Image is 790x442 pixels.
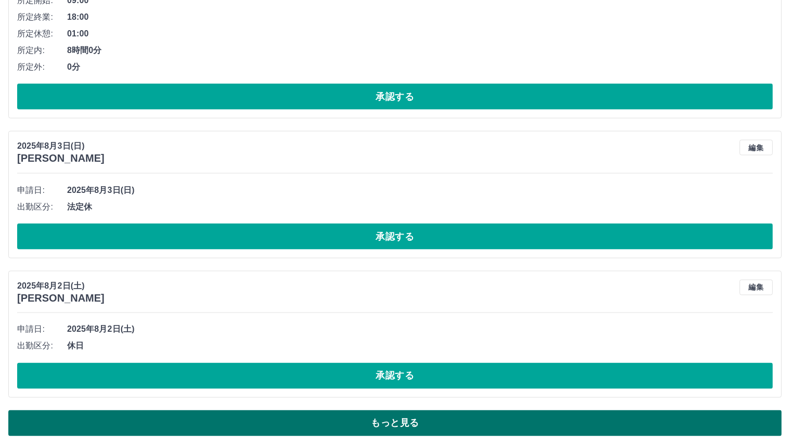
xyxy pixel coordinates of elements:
[17,201,67,213] span: 出勤区分:
[8,410,782,436] button: もっと見る
[67,340,773,353] span: 休日
[740,140,773,155] button: 編集
[17,61,67,73] span: 所定外:
[17,44,67,57] span: 所定内:
[17,84,773,110] button: 承認する
[67,11,773,23] span: 18:00
[17,11,67,23] span: 所定終業:
[740,280,773,295] button: 編集
[67,184,773,197] span: 2025年8月3日(日)
[17,184,67,197] span: 申請日:
[67,323,773,336] span: 2025年8月2日(土)
[67,44,773,57] span: 8時間0分
[17,340,67,353] span: 出勤区分:
[17,28,67,40] span: 所定休憩:
[67,28,773,40] span: 01:00
[67,201,773,213] span: 法定休
[17,363,773,389] button: 承認する
[17,292,105,304] h3: [PERSON_NAME]
[17,224,773,250] button: 承認する
[17,280,105,292] p: 2025年8月2日(土)
[67,61,773,73] span: 0分
[17,152,105,164] h3: [PERSON_NAME]
[17,140,105,152] p: 2025年8月3日(日)
[17,323,67,336] span: 申請日:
